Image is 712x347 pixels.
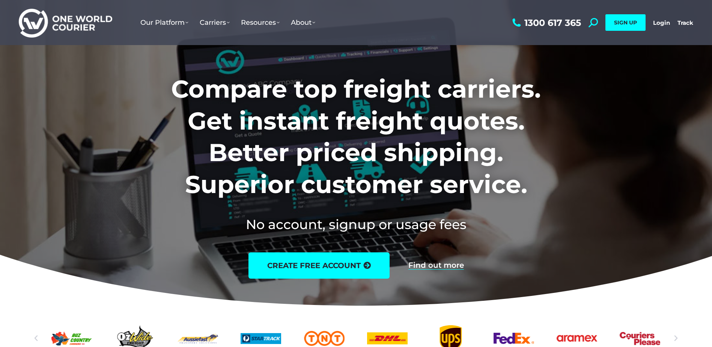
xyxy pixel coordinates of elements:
[653,19,670,26] a: Login
[408,261,464,270] a: Find out more
[241,18,280,27] span: Resources
[200,18,230,27] span: Carriers
[194,11,235,34] a: Carriers
[122,215,590,234] h2: No account, signup or usage fees
[19,8,112,38] img: One World Courier
[140,18,188,27] span: Our Platform
[122,73,590,200] h1: Compare top freight carriers. Get instant freight quotes. Better priced shipping. Superior custom...
[285,11,321,34] a: About
[677,19,693,26] a: Track
[135,11,194,34] a: Our Platform
[510,18,581,27] a: 1300 617 365
[248,252,390,279] a: create free account
[614,19,637,26] span: SIGN UP
[605,14,646,31] a: SIGN UP
[291,18,315,27] span: About
[235,11,285,34] a: Resources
